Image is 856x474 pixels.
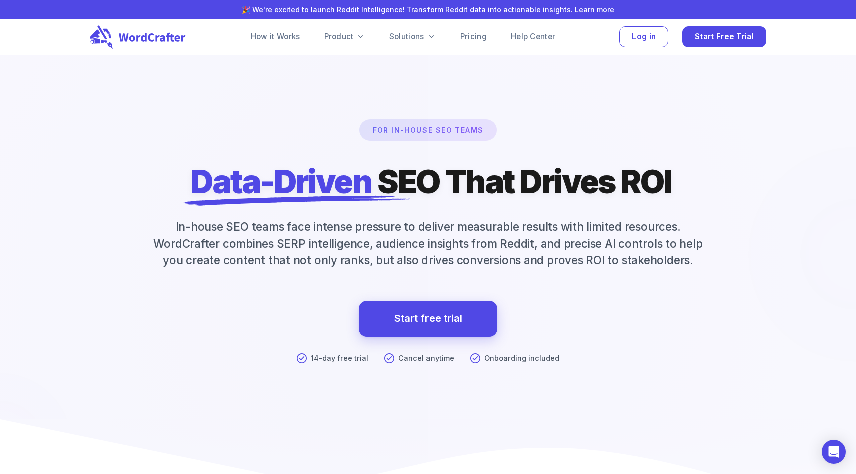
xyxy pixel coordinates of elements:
button: Start Free Trial [682,26,766,48]
p: 14-day free trial [311,353,368,364]
button: Log in [619,26,668,48]
a: Pricing [460,31,487,43]
span: Start Free Trial [695,30,754,44]
span: Data-Driven [190,161,371,202]
a: Start free trial [394,310,462,327]
h1: SEO That Drives ROI [184,161,671,202]
div: Open Intercom Messenger [822,440,846,464]
p: For In-House SEO Teams [361,121,496,139]
p: Onboarding included [484,353,559,364]
a: How it Works [251,31,300,43]
a: Start free trial [359,301,497,337]
a: Solutions [389,31,436,43]
a: Learn more [575,5,614,14]
p: 🎉 We're excited to launch Reddit Intelligence! Transform Reddit data into actionable insights. [16,4,840,15]
a: Product [324,31,365,43]
p: Cancel anytime [398,353,454,364]
a: Help Center [511,31,555,43]
p: In-house SEO teams face intense pressure to deliver measurable results with limited resources. Wo... [128,218,728,269]
span: Log in [632,30,656,44]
